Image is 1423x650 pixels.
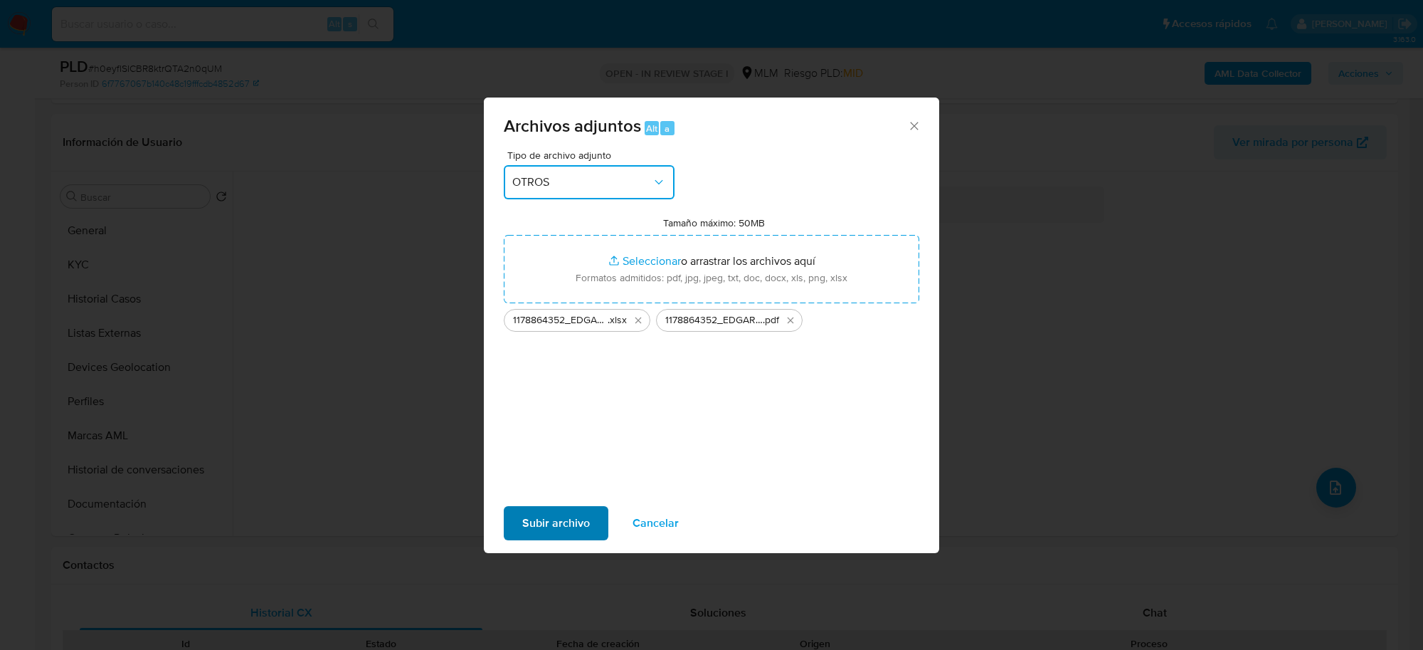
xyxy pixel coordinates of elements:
button: Eliminar 1178864352_EDGAR LIAHUT RAMIREZ_SEP2025.xlsx [630,312,647,329]
span: OTROS [512,175,652,189]
button: Eliminar 1178864352_EDGAR LIAHUT RAMIREZ_SEP2025.pdf [782,312,799,329]
span: .xlsx [608,313,627,327]
ul: Archivos seleccionados [504,303,919,332]
span: 1178864352_EDGAR [PERSON_NAME] RAMIREZ_SEP2025 [665,313,763,327]
span: 1178864352_EDGAR [PERSON_NAME] RAMIREZ_SEP2025 [513,313,608,327]
button: Subir archivo [504,506,608,540]
button: OTROS [504,165,675,199]
span: .pdf [763,313,779,327]
span: Alt [646,122,657,135]
button: Cancelar [614,506,697,540]
span: Tipo de archivo adjunto [507,150,678,160]
label: Tamaño máximo: 50MB [663,216,765,229]
button: Cerrar [907,119,920,132]
span: Archivos adjuntos [504,113,641,138]
span: Cancelar [633,508,679,539]
span: Subir archivo [522,508,590,539]
span: a [665,122,670,135]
